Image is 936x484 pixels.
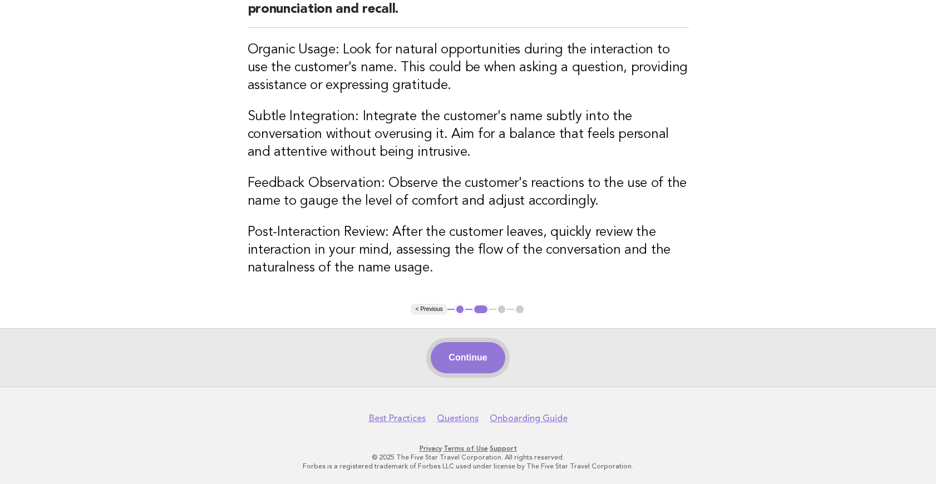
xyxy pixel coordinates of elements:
a: Privacy [420,445,442,452]
a: Onboarding Guide [490,413,568,424]
p: · · [127,444,809,453]
button: Continue [431,342,505,373]
p: Forbes is a registered trademark of Forbes LLC used under license by The Five Star Travel Corpora... [127,462,809,471]
h3: Subtle Integration: Integrate the customer's name subtly into the conversation without overusing ... [248,108,689,161]
p: © 2025 The Five Star Travel Corporation. All rights reserved. [127,453,809,462]
h3: Organic Usage: Look for natural opportunities during the interaction to use the customer's name. ... [248,41,689,95]
button: 2 [472,304,489,315]
a: Terms of Use [444,445,488,452]
a: Support [490,445,517,452]
button: 1 [455,304,466,315]
h3: Post-Interaction Review: After the customer leaves, quickly review the interaction in your mind, ... [248,224,689,277]
a: Questions [437,413,479,424]
a: Best Practices [369,413,426,424]
h3: Feedback Observation: Observe the customer's reactions to the use of the name to gauge the level ... [248,175,689,210]
button: < Previous [411,304,447,315]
